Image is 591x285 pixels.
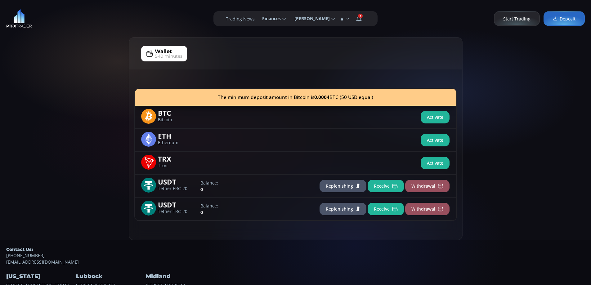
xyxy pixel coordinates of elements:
[494,11,540,26] a: Start Trading
[405,180,450,192] button: Withdrawal
[158,210,196,214] span: Tether TRC-20
[368,180,404,192] button: Receive
[158,155,196,162] span: TRX
[155,53,182,60] span: 5-10 minutes
[158,187,196,191] span: Tether ERC-20
[6,9,32,28] img: LOGO
[421,134,450,146] button: Activate
[314,94,329,100] b: 0.0004
[320,180,366,192] button: Replenishing
[6,252,585,259] a: [PHONE_NUMBER]
[553,16,575,22] span: Deposit
[197,203,257,216] div: 0
[503,16,531,22] span: Start Trading
[6,247,585,265] div: [EMAIL_ADDRESS][DOMAIN_NAME]
[158,109,196,116] span: BTC
[421,157,450,169] button: Activate
[158,178,196,185] span: USDT
[155,48,172,55] span: Wallet
[405,203,450,215] button: Withdrawal
[158,141,196,145] span: Ethereum
[200,180,253,186] label: Balance:
[158,164,196,168] span: Tron
[146,271,214,282] h4: Midland
[290,12,330,25] span: [PERSON_NAME]
[368,203,404,215] button: Receive
[76,271,144,282] h4: Lubbock
[197,180,257,193] div: 0
[320,203,366,215] button: Replenishing
[158,201,196,208] span: USDT
[421,111,450,123] button: Activate
[544,11,585,26] a: Deposit
[158,132,196,139] span: ETH
[141,46,187,61] a: Wallet5-10 minutes
[226,16,255,22] label: Trading News
[258,12,281,25] span: Finances
[358,14,363,18] span: 1
[200,203,253,209] label: Balance:
[158,118,196,122] span: Bitcoin
[135,89,456,106] div: The minimum deposit amount in Bitcoin is BTC (50 USD equal)
[6,247,585,252] h5: Contact Us:
[6,271,74,282] h4: [US_STATE]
